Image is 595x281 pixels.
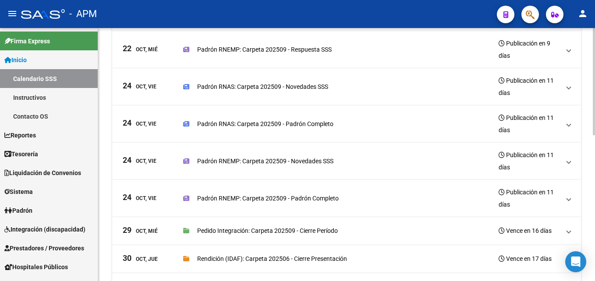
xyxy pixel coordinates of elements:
span: 24 [123,119,131,127]
p: Padrón RNAS: Carpeta 202509 - Padrón Completo [197,119,333,129]
span: Inicio [4,55,27,65]
p: Rendición (IDAF): Carpeta 202506 - Cierre Presentación [197,254,347,263]
span: Firma Express [4,36,50,46]
mat-expansion-panel-header: 29Oct, MiéPedido Integración: Carpeta 202509 - Cierre PeríodoVence en 16 días [112,217,581,245]
h3: Vence en 16 días [499,225,552,237]
span: Sistema [4,187,33,197]
h3: Publicación en 11 días [499,149,560,173]
mat-expansion-panel-header: 24Oct, ViePadrón RNEMP: Carpeta 202509 - Novedades SSSPublicación en 11 días [112,143,581,180]
div: Oct, Vie [123,119,156,128]
mat-icon: menu [7,8,18,19]
mat-icon: person [577,8,588,19]
span: Tesorería [4,149,38,159]
div: Oct, Vie [123,82,156,91]
mat-expansion-panel-header: 22Oct, MiéPadrón RNEMP: Carpeta 202509 - Respuesta SSSPublicación en 9 días [112,31,581,68]
p: Padrón RNAS: Carpeta 202509 - Novedades SSS [197,82,328,91]
p: Pedido Integración: Carpeta 202509 - Cierre Período [197,226,338,235]
span: 30 [123,254,131,262]
p: Padrón RNEMP: Carpeta 202509 - Respuesta SSS [197,45,332,54]
div: Oct, Mié [123,45,158,54]
span: 24 [123,193,131,201]
p: Padrón RNEMP: Carpeta 202509 - Novedades SSS [197,156,333,166]
mat-expansion-panel-header: 30Oct, JueRendición (IDAF): Carpeta 202506 - Cierre PresentaciónVence en 17 días [112,245,581,273]
h3: Vence en 17 días [499,253,552,265]
div: Oct, Vie [123,156,156,165]
span: Padrón [4,206,32,215]
span: Hospitales Públicos [4,262,68,272]
mat-expansion-panel-header: 24Oct, ViePadrón RNAS: Carpeta 202509 - Padrón CompletoPublicación en 11 días [112,105,581,143]
h3: Publicación en 11 días [499,112,560,136]
span: 22 [123,45,131,53]
p: Padrón RNEMP: Carpeta 202509 - Padrón Completo [197,193,339,203]
span: - APM [69,4,97,24]
div: Oct, Vie [123,193,156,203]
span: Reportes [4,130,36,140]
div: Open Intercom Messenger [565,251,586,272]
span: 24 [123,156,131,164]
div: Oct, Jue [123,254,158,263]
h3: Publicación en 11 días [499,186,560,211]
span: 24 [123,82,131,90]
h3: Publicación en 9 días [499,37,560,62]
span: 29 [123,226,131,234]
span: Integración (discapacidad) [4,225,85,234]
div: Oct, Mié [123,226,158,235]
span: Liquidación de Convenios [4,168,81,178]
h3: Publicación en 11 días [499,74,560,99]
mat-expansion-panel-header: 24Oct, ViePadrón RNAS: Carpeta 202509 - Novedades SSSPublicación en 11 días [112,68,581,105]
mat-expansion-panel-header: 24Oct, ViePadrón RNEMP: Carpeta 202509 - Padrón CompletoPublicación en 11 días [112,180,581,217]
span: Prestadores / Proveedores [4,243,84,253]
